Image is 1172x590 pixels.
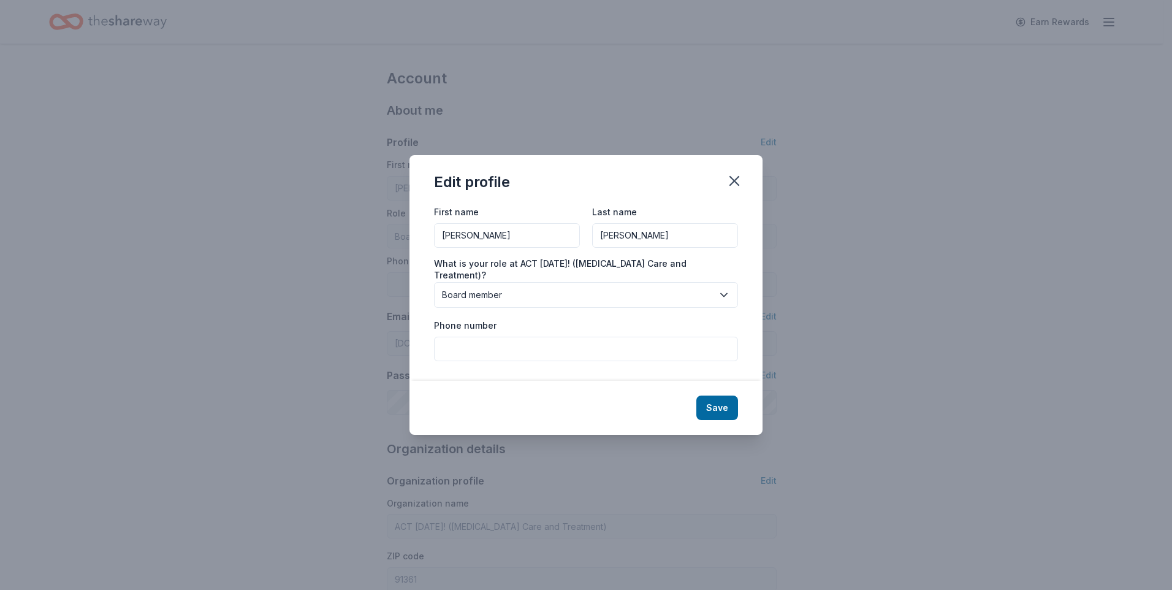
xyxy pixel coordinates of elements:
button: Save [696,396,738,420]
button: Board member [434,282,738,308]
label: First name [434,206,479,218]
label: Phone number [434,320,497,332]
span: Board member [442,288,713,302]
label: Last name [592,206,637,218]
label: What is your role at ACT [DATE]! ([MEDICAL_DATA] Care and Treatment)? [434,258,738,282]
div: Edit profile [434,172,510,192]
